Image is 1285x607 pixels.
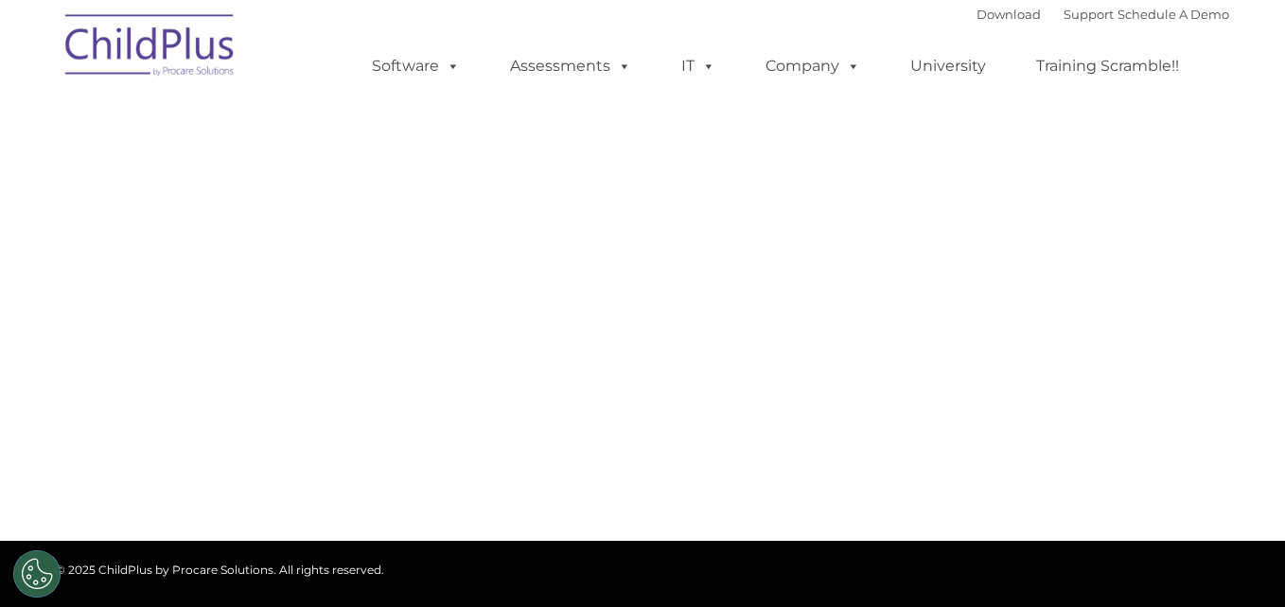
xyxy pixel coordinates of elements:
a: Assessments [491,47,650,85]
a: IT [662,47,734,85]
a: Software [353,47,479,85]
a: Company [747,47,879,85]
span: © 2025 ChildPlus by Procare Solutions. All rights reserved. [56,563,384,577]
a: University [891,47,1005,85]
img: ChildPlus by Procare Solutions [56,1,245,95]
a: Support [1064,7,1114,22]
a: Download [977,7,1041,22]
iframe: Form 0 [70,329,1215,471]
button: Cookies Settings [13,550,61,598]
a: Schedule A Demo [1118,7,1229,22]
a: Training Scramble!! [1017,47,1198,85]
font: | [977,7,1229,22]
